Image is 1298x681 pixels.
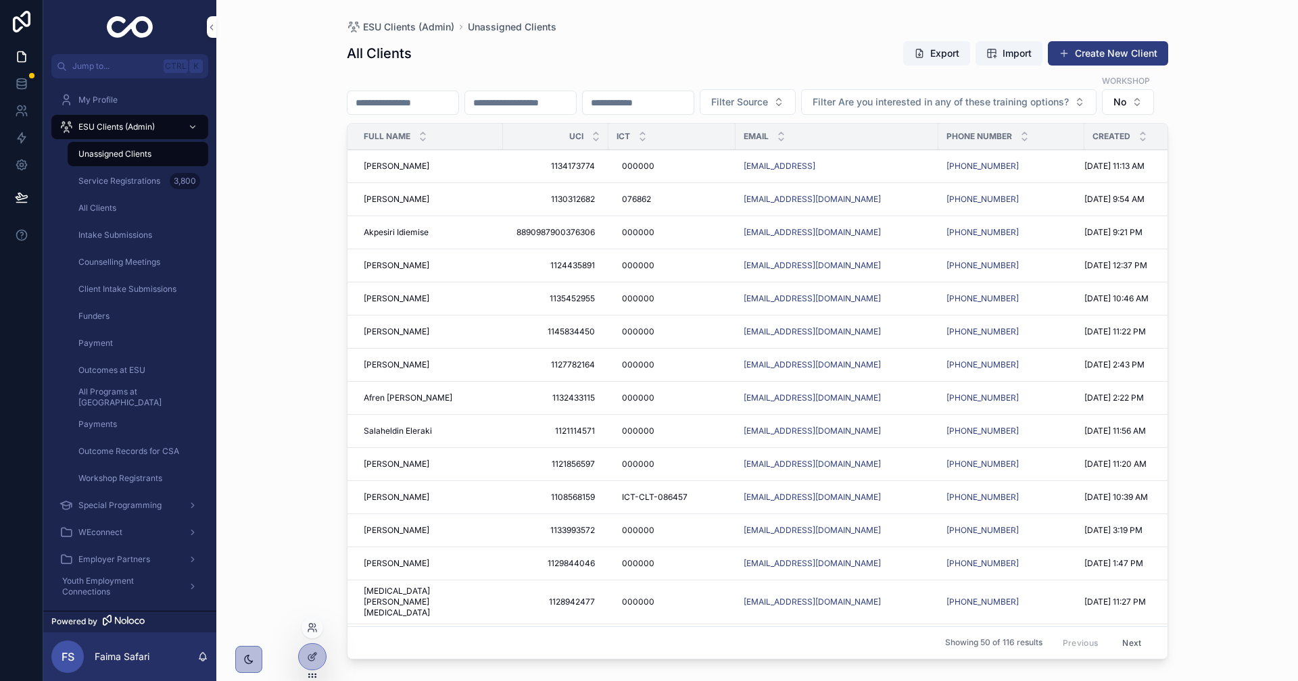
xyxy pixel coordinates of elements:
[744,393,930,403] a: [EMAIL_ADDRESS][DOMAIN_NAME]
[569,131,583,142] span: UCI
[946,393,1019,403] a: [PHONE_NUMBER]
[516,161,595,172] span: 1134173774
[1084,359,1209,370] a: [DATE] 2:43 PM
[801,89,1097,115] button: Select Button
[744,525,881,536] a: [EMAIL_ADDRESS][DOMAIN_NAME]
[364,161,429,172] span: [PERSON_NAME]
[511,453,600,475] a: 1121856597
[1084,393,1209,403] a: [DATE] 2:22 PM
[511,553,600,574] a: 1129844046
[617,591,727,613] a: 000000
[68,304,208,328] a: Funders
[617,155,727,177] a: 000000
[744,161,930,172] a: [EMAIL_ADDRESS]
[617,131,630,142] span: ICT
[1113,632,1151,653] button: Next
[364,393,452,403] span: Afren [PERSON_NAME]
[516,597,595,607] span: 1128942477
[1084,326,1146,337] span: [DATE] 11:22 PM
[1084,426,1209,436] a: [DATE] 11:56 AM
[744,293,881,304] a: [EMAIL_ADDRESS][DOMAIN_NAME]
[1084,525,1209,536] a: [DATE] 3:19 PM
[95,650,149,663] p: Faima Safari
[364,359,429,370] span: [PERSON_NAME]
[744,227,930,238] a: [EMAIL_ADDRESS][DOMAIN_NAME]
[51,616,97,627] span: Powered by
[62,649,74,665] span: FS
[511,591,600,613] a: 1128942477
[364,558,429,569] span: [PERSON_NAME]
[744,326,930,337] a: [EMAIL_ADDRESS][DOMAIN_NAME]
[1084,161,1209,172] a: [DATE] 11:13 AM
[946,326,1076,337] a: [PHONE_NUMBER]
[744,131,769,142] span: Email
[744,359,881,370] a: [EMAIL_ADDRESS][DOMAIN_NAME]
[516,194,595,205] span: 1130312682
[1048,41,1168,66] button: Create New Client
[1084,293,1149,304] span: [DATE] 10:46 AM
[511,520,600,541] a: 1133993572
[68,196,208,220] a: All Clients
[364,293,495,304] a: [PERSON_NAME]
[1084,525,1143,536] span: [DATE] 3:19 PM
[364,393,495,403] a: Afren [PERSON_NAME]
[1084,597,1146,607] span: [DATE] 11:27 PM
[946,525,1019,536] a: [PHONE_NUMBER]
[364,131,410,142] span: Full Name
[1092,131,1130,142] span: Created
[622,326,654,337] span: 000000
[617,520,727,541] a: 000000
[511,155,600,177] a: 1134173774
[946,194,1076,205] a: [PHONE_NUMBER]
[1084,459,1209,470] a: [DATE] 11:20 AM
[622,161,654,172] span: 000000
[617,255,727,276] a: 000000
[946,131,1012,142] span: Phone Number
[511,188,600,210] a: 1130312682
[516,459,595,470] span: 1121856597
[1084,426,1146,436] span: [DATE] 11:56 AM
[946,492,1076,503] a: [PHONE_NUMBER]
[364,492,495,503] a: [PERSON_NAME]
[744,597,881,607] a: [EMAIL_ADDRESS][DOMAIN_NAME]
[946,161,1019,172] a: [PHONE_NUMBER]
[51,574,208,599] a: Youth Employment Connections
[617,420,727,442] a: 000000
[51,88,208,112] a: My Profile
[622,293,654,304] span: 000000
[617,288,727,309] a: 000000
[946,359,1019,370] a: [PHONE_NUMBER]
[511,321,600,343] a: 1145834450
[813,95,1069,109] span: Filter Are you interested in any of these training options?
[744,426,930,436] a: [EMAIL_ADDRESS][DOMAIN_NAME]
[364,260,495,271] a: [PERSON_NAME]
[511,486,600,508] a: 1108568159
[78,311,110,322] span: Funders
[1084,492,1209,503] a: [DATE] 10:39 AM
[711,95,768,109] span: Filter Source
[78,284,176,295] span: Client Intake Submissions
[78,527,122,538] span: WEconnect
[511,288,600,309] a: 1135452955
[946,161,1076,172] a: [PHONE_NUMBER]
[364,459,495,470] a: [PERSON_NAME]
[946,326,1019,337] a: [PHONE_NUMBER]
[364,525,429,536] span: [PERSON_NAME]
[78,176,160,186] span: Service Registrations
[622,558,654,569] span: 000000
[78,473,162,484] span: Workshop Registrants
[1084,597,1209,607] a: [DATE] 11:27 PM
[78,203,116,213] span: All Clients
[946,426,1019,436] a: [PHONE_NUMBER]
[78,230,152,241] span: Intake Submissions
[78,365,145,376] span: Outcomes at ESU
[72,61,158,72] span: Jump to...
[946,492,1019,503] a: [PHONE_NUMBER]
[744,558,930,569] a: [EMAIL_ADDRESS][DOMAIN_NAME]
[68,412,208,436] a: Payments
[511,420,600,442] a: 1121114571
[364,260,429,271] span: [PERSON_NAME]
[622,525,654,536] span: 000000
[347,44,412,63] h1: All Clients
[1084,260,1147,271] span: [DATE] 12:37 PM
